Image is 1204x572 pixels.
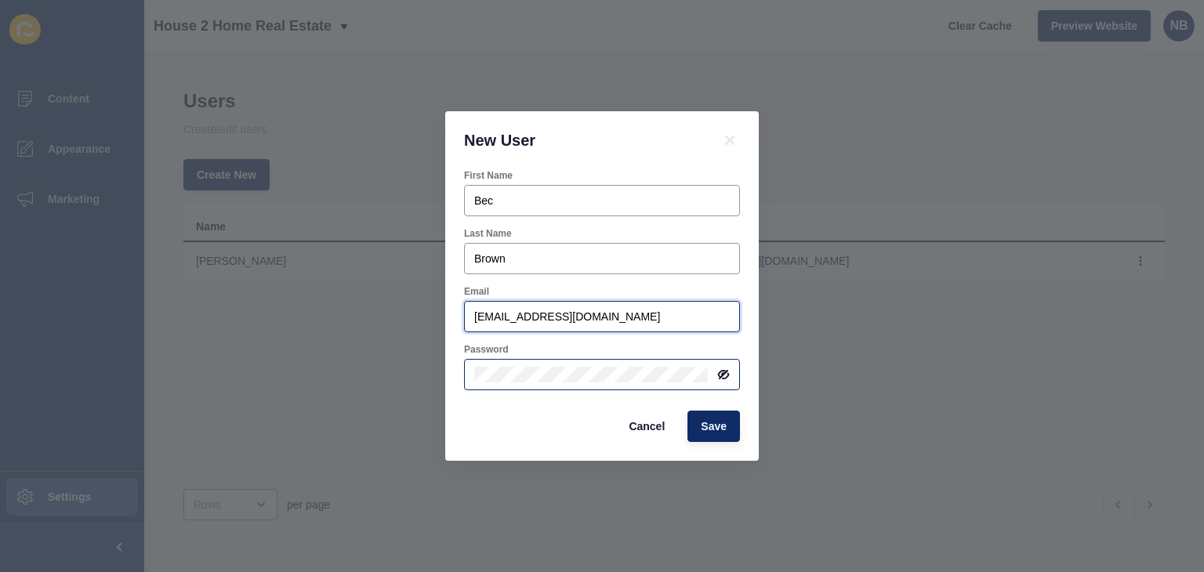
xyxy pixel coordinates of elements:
button: Cancel [615,411,678,442]
span: Save [701,418,727,434]
button: Save [687,411,740,442]
label: Password [464,343,509,356]
span: Cancel [629,418,665,434]
h1: New User [464,130,701,150]
label: First Name [464,169,513,182]
label: Email [464,285,489,298]
label: Last Name [464,227,512,240]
